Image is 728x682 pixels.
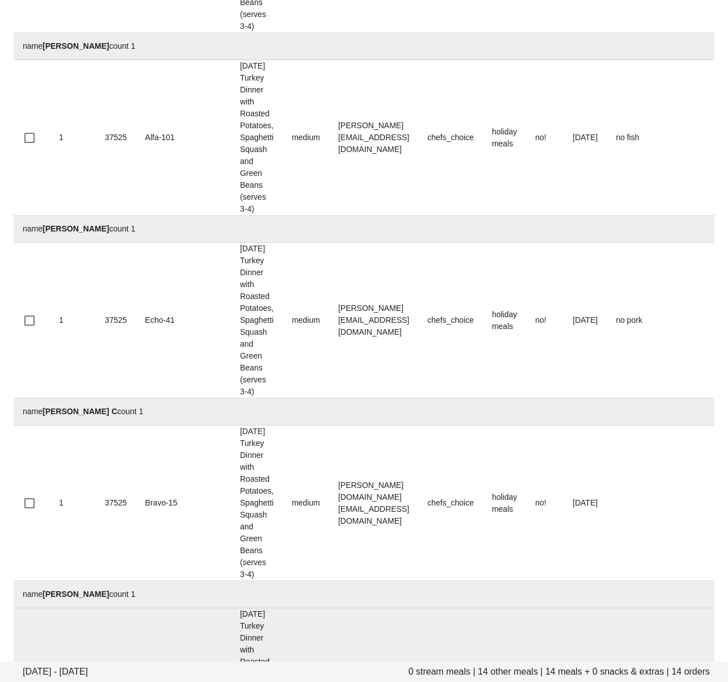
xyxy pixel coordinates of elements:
strong: [PERSON_NAME] C [43,407,117,416]
td: [DATE] [563,243,607,398]
td: 37525 [96,60,136,216]
td: [DATE] [563,426,607,581]
td: no fish [607,60,668,216]
td: [DATE] Turkey Dinner with Roasted Potatoes, Spaghetti Squash and Green Beans (serves 3-4) [231,243,283,398]
td: medium [283,60,329,216]
td: Echo-41 [136,243,231,398]
td: chefs_choice [418,243,483,398]
td: Bravo-15 [136,426,231,581]
td: no pork [607,243,668,398]
span: 1 [59,133,64,142]
strong: [PERSON_NAME] [43,224,109,233]
strong: [PERSON_NAME] [43,590,109,599]
td: medium [283,426,329,581]
span: 1 [59,315,64,325]
td: chefs_choice [418,60,483,216]
span: 1 [59,498,64,507]
td: [DATE] [563,60,607,216]
strong: [PERSON_NAME] [43,41,109,50]
td: medium [283,243,329,398]
td: holiday meals [483,426,526,581]
td: [DATE] Turkey Dinner with Roasted Potatoes, Spaghetti Squash and Green Beans (serves 3-4) [231,426,283,581]
td: [PERSON_NAME][DOMAIN_NAME][EMAIL_ADDRESS][DOMAIN_NAME] [329,426,418,581]
td: no! [526,243,563,398]
td: Alfa-101 [136,60,231,216]
td: [DATE] Turkey Dinner with Roasted Potatoes, Spaghetti Squash and Green Beans (serves 3-4) [231,60,283,216]
td: [PERSON_NAME][EMAIL_ADDRESS][DOMAIN_NAME] [329,243,418,398]
td: holiday meals [483,60,526,216]
td: no! [526,60,563,216]
td: [PERSON_NAME][EMAIL_ADDRESS][DOMAIN_NAME] [329,60,418,216]
td: 37525 [96,426,136,581]
td: 37525 [96,243,136,398]
td: chefs_choice [418,426,483,581]
td: holiday meals [483,243,526,398]
td: no! [526,426,563,581]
